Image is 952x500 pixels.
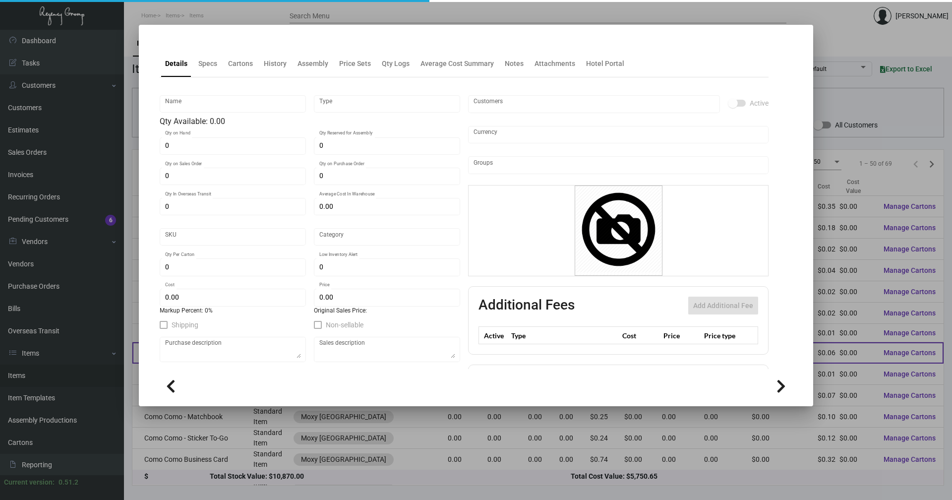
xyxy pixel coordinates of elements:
div: Hotel Portal [586,59,624,69]
div: Price Sets [339,59,371,69]
input: Add new.. [474,100,715,108]
div: Cartons [228,59,253,69]
div: 0.51.2 [59,477,78,488]
th: Type [509,327,620,344]
div: Specs [198,59,217,69]
div: Average Cost Summary [420,59,494,69]
div: Qty Logs [382,59,410,69]
div: Assembly [297,59,328,69]
div: Attachments [535,59,575,69]
button: Add Additional Fee [688,297,758,314]
input: Add new.. [474,161,764,169]
div: Current version: [4,477,55,488]
div: History [264,59,287,69]
h2: Additional Fees [478,297,575,314]
th: Price type [702,327,746,344]
span: Add Additional Fee [693,302,753,310]
div: Qty Available: 0.00 [160,116,460,127]
span: Shipping [172,319,198,331]
th: Cost [620,327,660,344]
th: Active [479,327,509,344]
th: Price [661,327,702,344]
span: Non-sellable [326,319,363,331]
div: Notes [505,59,524,69]
div: Details [165,59,187,69]
span: Active [750,97,769,109]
